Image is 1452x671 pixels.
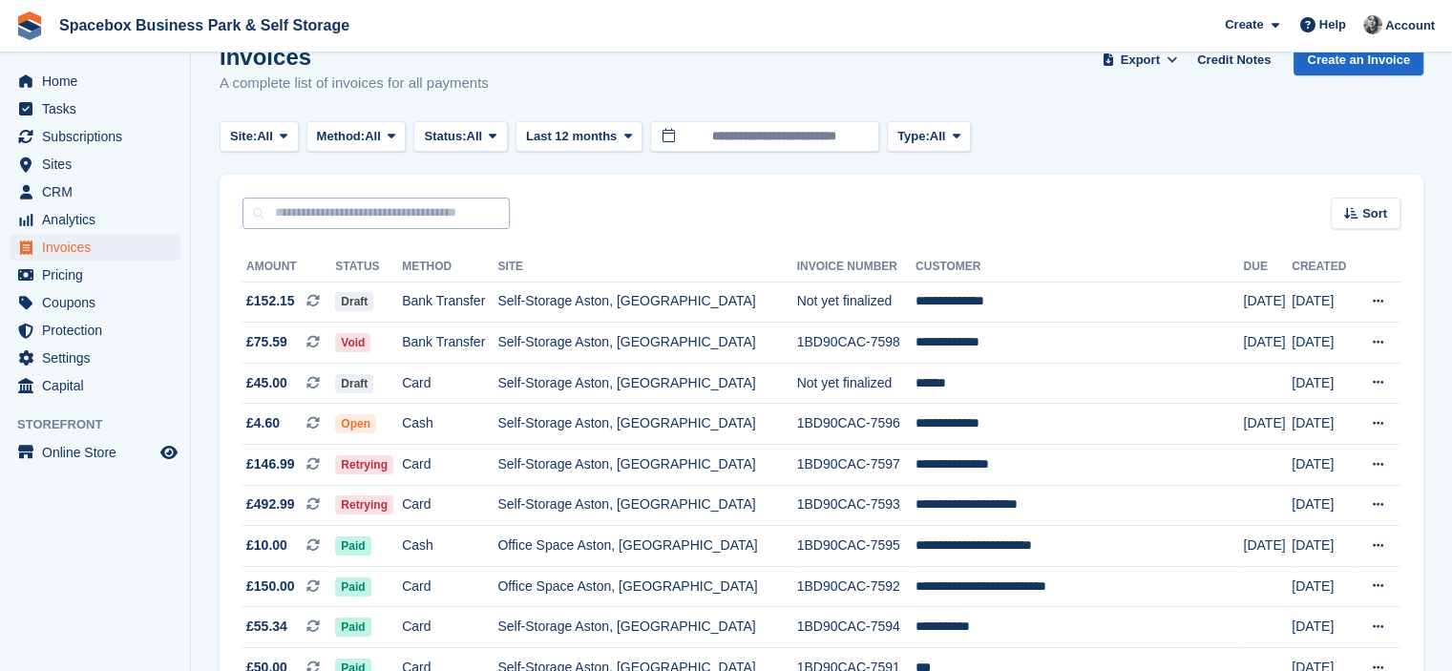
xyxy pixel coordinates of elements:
[402,404,497,445] td: Cash
[797,526,915,567] td: 1BD90CAC-7595
[42,372,157,399] span: Capital
[497,566,796,607] td: Office Space Aston, [GEOGRAPHIC_DATA]
[1292,566,1355,607] td: [DATE]
[17,415,190,434] span: Storefront
[230,127,257,146] span: Site:
[246,577,295,597] span: £150.00
[526,127,617,146] span: Last 12 months
[10,95,180,122] a: menu
[335,333,370,352] span: Void
[497,526,796,567] td: Office Space Aston, [GEOGRAPHIC_DATA]
[10,439,180,466] a: menu
[797,566,915,607] td: 1BD90CAC-7592
[335,577,370,597] span: Paid
[402,445,497,486] td: Card
[497,607,796,648] td: Self-Storage Aston, [GEOGRAPHIC_DATA]
[1189,44,1278,75] a: Credit Notes
[1292,607,1355,648] td: [DATE]
[158,441,180,464] a: Preview store
[1292,282,1355,323] td: [DATE]
[10,317,180,344] a: menu
[1121,51,1160,70] span: Export
[246,332,287,352] span: £75.59
[1292,252,1355,283] th: Created
[335,495,393,514] span: Retrying
[467,127,483,146] span: All
[10,68,180,94] a: menu
[10,372,180,399] a: menu
[365,127,381,146] span: All
[335,252,402,283] th: Status
[335,455,393,474] span: Retrying
[516,121,642,153] button: Last 12 months
[497,282,796,323] td: Self-Storage Aston, [GEOGRAPHIC_DATA]
[317,127,366,146] span: Method:
[1363,15,1382,34] img: SUDIPTA VIRMANI
[42,234,157,261] span: Invoices
[42,123,157,150] span: Subscriptions
[335,374,373,393] span: Draft
[42,262,157,288] span: Pricing
[1292,485,1355,526] td: [DATE]
[402,323,497,364] td: Bank Transfer
[797,282,915,323] td: Not yet finalized
[42,206,157,233] span: Analytics
[42,68,157,94] span: Home
[930,127,946,146] span: All
[1292,363,1355,404] td: [DATE]
[52,10,357,41] a: Spacebox Business Park & Self Storage
[1292,323,1355,364] td: [DATE]
[402,607,497,648] td: Card
[335,536,370,556] span: Paid
[797,485,915,526] td: 1BD90CAC-7593
[242,252,335,283] th: Amount
[497,404,796,445] td: Self-Storage Aston, [GEOGRAPHIC_DATA]
[797,252,915,283] th: Invoice Number
[413,121,507,153] button: Status: All
[42,289,157,316] span: Coupons
[246,535,287,556] span: £10.00
[246,373,287,393] span: £45.00
[497,323,796,364] td: Self-Storage Aston, [GEOGRAPHIC_DATA]
[1385,16,1435,35] span: Account
[42,317,157,344] span: Protection
[42,439,157,466] span: Online Store
[42,95,157,122] span: Tasks
[10,289,180,316] a: menu
[1319,15,1346,34] span: Help
[1243,282,1292,323] td: [DATE]
[797,404,915,445] td: 1BD90CAC-7596
[402,526,497,567] td: Cash
[402,566,497,607] td: Card
[1243,252,1292,283] th: Due
[10,345,180,371] a: menu
[1243,526,1292,567] td: [DATE]
[1294,44,1423,75] a: Create an Invoice
[246,617,287,637] span: £55.34
[335,292,373,311] span: Draft
[402,282,497,323] td: Bank Transfer
[10,151,180,178] a: menu
[1292,404,1355,445] td: [DATE]
[246,291,295,311] span: £152.15
[424,127,466,146] span: Status:
[1292,526,1355,567] td: [DATE]
[42,178,157,205] span: CRM
[402,252,497,283] th: Method
[897,127,930,146] span: Type:
[42,151,157,178] span: Sites
[335,618,370,637] span: Paid
[335,414,376,433] span: Open
[1243,404,1292,445] td: [DATE]
[1225,15,1263,34] span: Create
[10,123,180,150] a: menu
[497,485,796,526] td: Self-Storage Aston, [GEOGRAPHIC_DATA]
[10,262,180,288] a: menu
[887,121,971,153] button: Type: All
[10,206,180,233] a: menu
[797,323,915,364] td: 1BD90CAC-7598
[797,363,915,404] td: Not yet finalized
[10,234,180,261] a: menu
[1362,204,1387,223] span: Sort
[220,44,489,70] h1: Invoices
